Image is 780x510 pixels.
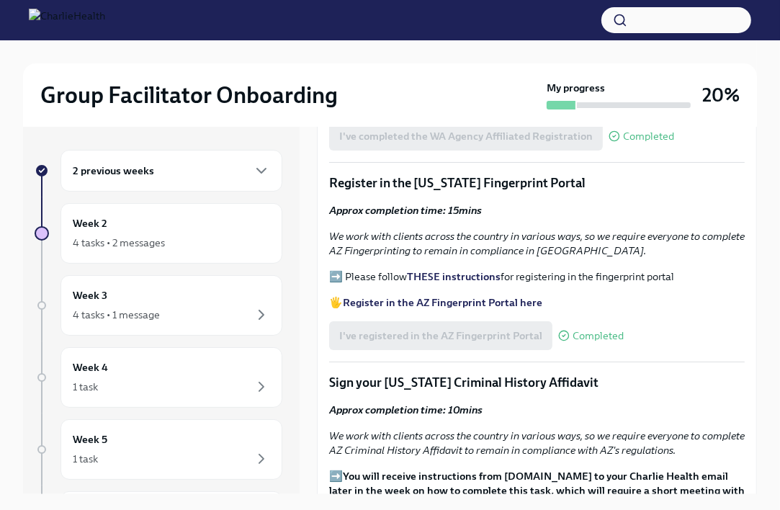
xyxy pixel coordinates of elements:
[35,347,282,408] a: Week 41 task
[329,174,745,192] p: Register in the [US_STATE] Fingerprint Portal
[35,419,282,480] a: Week 51 task
[73,287,107,303] h6: Week 3
[329,269,745,284] p: ➡️ Please follow for registering in the fingerprint portal
[73,215,107,231] h6: Week 2
[547,81,605,95] strong: My progress
[60,150,282,192] div: 2 previous weeks
[29,9,105,32] img: CharlieHealth
[623,131,674,142] span: Completed
[343,296,542,309] a: Register in the AZ Fingerprint Portal here
[329,230,745,257] em: We work with clients across the country in various ways, so we require everyone to complete AZ Fi...
[73,163,154,179] h6: 2 previous weeks
[329,295,745,310] p: 🖐️
[73,236,165,250] div: 4 tasks • 2 messages
[407,270,501,283] a: THESE instructions
[329,374,745,391] p: Sign your [US_STATE] Criminal History Affidavit
[702,82,740,108] h3: 20%
[35,203,282,264] a: Week 24 tasks • 2 messages
[35,275,282,336] a: Week 34 tasks • 1 message
[573,331,624,341] span: Completed
[73,431,107,447] h6: Week 5
[329,403,483,416] strong: Approx completion time: 10mins
[73,380,98,394] div: 1 task
[329,204,482,217] strong: Approx completion time: 15mins
[73,452,98,466] div: 1 task
[73,359,108,375] h6: Week 4
[40,81,338,109] h2: Group Facilitator Onboarding
[329,429,745,457] em: We work with clients across the country in various ways, so we require everyone to complete AZ Cr...
[73,308,160,322] div: 4 tasks • 1 message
